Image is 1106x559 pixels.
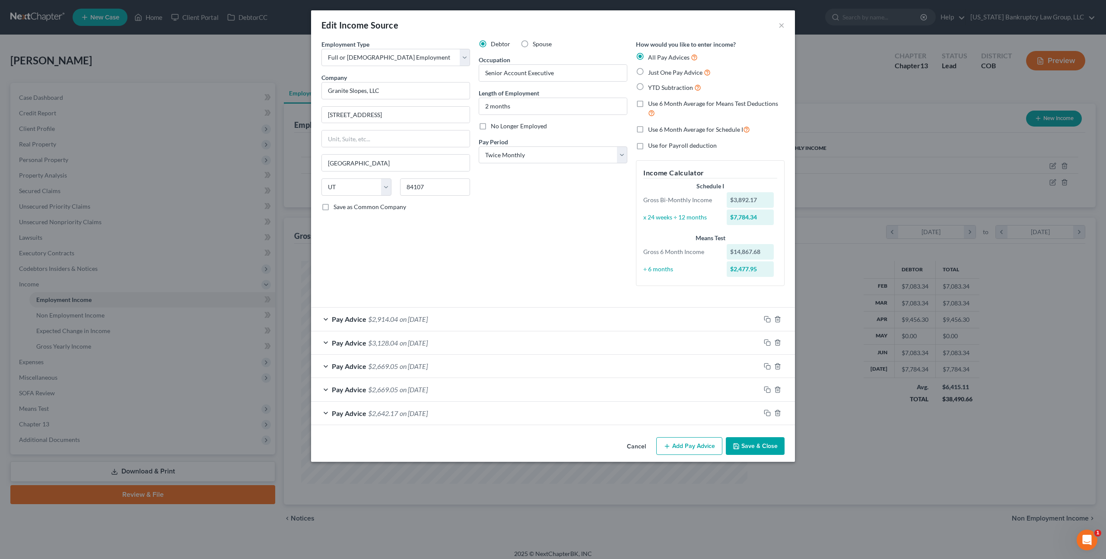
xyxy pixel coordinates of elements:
[332,362,366,370] span: Pay Advice
[643,168,777,178] h5: Income Calculator
[639,196,722,204] div: Gross Bi-Monthly Income
[479,55,510,64] label: Occupation
[643,234,777,242] div: Means Test
[321,82,470,99] input: Search company by name...
[727,210,774,225] div: $7,784.34
[648,69,702,76] span: Just One Pay Advice
[648,54,690,61] span: All Pay Advices
[726,437,785,455] button: Save & Close
[368,362,398,370] span: $2,669.05
[620,438,653,455] button: Cancel
[779,20,785,30] button: ×
[368,409,398,417] span: $2,642.17
[332,339,366,347] span: Pay Advice
[656,437,722,455] button: Add Pay Advice
[332,385,366,394] span: Pay Advice
[400,178,470,196] input: Enter zip...
[648,84,693,91] span: YTD Subtraction
[368,385,398,394] span: $2,669.05
[400,409,428,417] span: on [DATE]
[400,315,428,323] span: on [DATE]
[321,74,347,81] span: Company
[400,339,428,347] span: on [DATE]
[332,315,366,323] span: Pay Advice
[636,40,736,49] label: How would you like to enter income?
[479,65,627,81] input: --
[322,155,470,171] input: Enter city...
[1077,530,1097,550] iframe: Intercom live chat
[400,385,428,394] span: on [DATE]
[533,40,552,48] span: Spouse
[491,122,547,130] span: No Longer Employed
[400,362,428,370] span: on [DATE]
[322,107,470,123] input: Enter address...
[479,98,627,114] input: ex: 2 years
[639,265,722,273] div: ÷ 6 months
[321,41,369,48] span: Employment Type
[332,409,366,417] span: Pay Advice
[321,19,398,31] div: Edit Income Source
[648,126,743,133] span: Use 6 Month Average for Schedule I
[491,40,510,48] span: Debtor
[727,192,774,208] div: $3,892.17
[643,182,777,191] div: Schedule I
[479,89,539,98] label: Length of Employment
[334,203,406,210] span: Save as Common Company
[322,130,470,147] input: Unit, Suite, etc...
[368,339,398,347] span: $3,128.04
[727,244,774,260] div: $14,867.68
[727,261,774,277] div: $2,477.95
[368,315,398,323] span: $2,914.04
[639,248,722,256] div: Gross 6 Month Income
[648,142,717,149] span: Use for Payroll deduction
[1094,530,1101,537] span: 1
[479,138,508,146] span: Pay Period
[639,213,722,222] div: x 24 weeks ÷ 12 months
[648,100,778,107] span: Use 6 Month Average for Means Test Deductions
